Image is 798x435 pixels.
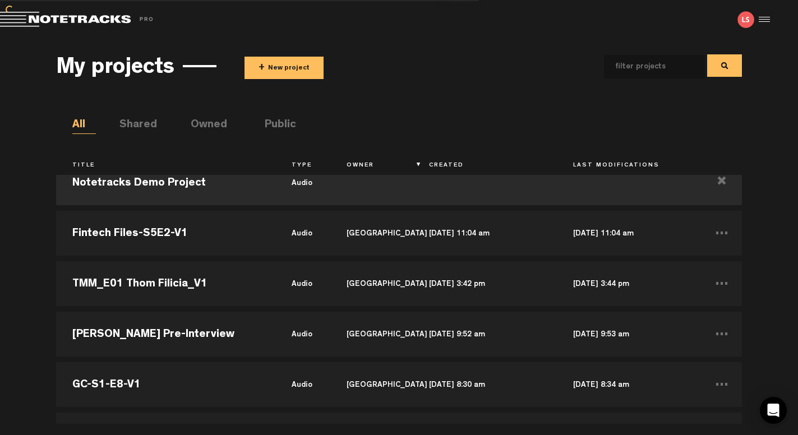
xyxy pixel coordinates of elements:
[557,208,701,258] td: [DATE] 11:04 am
[56,158,276,208] td: Notetracks Demo Project
[413,156,557,175] th: Created
[275,158,330,208] td: audio
[413,258,557,309] td: [DATE] 3:42 pm
[413,208,557,258] td: [DATE] 11:04 am
[330,156,413,175] th: Owner
[557,309,701,359] td: [DATE] 9:53 am
[701,359,742,410] td: ...
[413,359,557,410] td: [DATE] 8:30 am
[275,208,330,258] td: audio
[56,156,276,175] th: Title
[275,156,330,175] th: Type
[701,258,742,309] td: ...
[330,208,413,258] td: [GEOGRAPHIC_DATA]
[557,359,701,410] td: [DATE] 8:34 am
[701,309,742,359] td: ...
[557,156,701,175] th: Last Modifications
[275,309,330,359] td: audio
[275,359,330,410] td: audio
[275,258,330,309] td: audio
[119,117,143,134] li: Shared
[330,309,413,359] td: [GEOGRAPHIC_DATA]
[245,57,324,79] button: +New project
[557,258,701,309] td: [DATE] 3:44 pm
[56,57,174,81] h3: My projects
[265,117,288,134] li: Public
[191,117,214,134] li: Owned
[56,359,276,410] td: GC-S1-E8-V1
[259,62,265,75] span: +
[330,359,413,410] td: [GEOGRAPHIC_DATA]
[72,117,96,134] li: All
[330,258,413,309] td: [GEOGRAPHIC_DATA]
[413,309,557,359] td: [DATE] 9:52 am
[604,55,687,78] input: filter projects
[56,309,276,359] td: [PERSON_NAME] Pre-Interview
[701,208,742,258] td: ...
[56,208,276,258] td: Fintech Files-S5E2-V1
[56,258,276,309] td: TMM_E01 Thom Filicia_V1
[737,11,754,28] img: letters
[760,397,787,424] div: Open Intercom Messenger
